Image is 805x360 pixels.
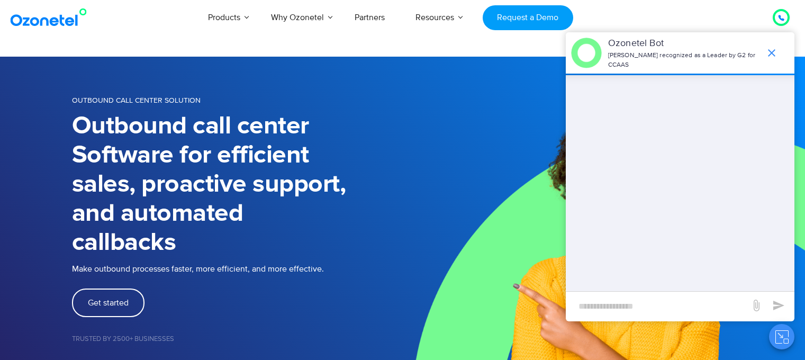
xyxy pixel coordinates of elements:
[72,263,403,275] p: Make outbound processes faster, more efficient, and more effective.
[608,37,760,51] p: Ozonetel Bot
[608,51,760,70] p: [PERSON_NAME] recognized as a Leader by G2 for CCAAS
[72,336,403,343] h5: Trusted by 2500+ Businesses
[72,289,144,317] a: Get started
[483,5,573,30] a: Request a Demo
[88,299,129,307] span: Get started
[761,42,782,64] span: end chat or minimize
[571,297,745,316] div: new-msg-input
[72,96,201,105] span: OUTBOUND CALL CENTER SOLUTION
[571,38,602,68] img: header
[769,324,794,349] button: Close chat
[72,112,403,257] h1: Outbound call center Software for efficient sales, proactive support, and automated callbacks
